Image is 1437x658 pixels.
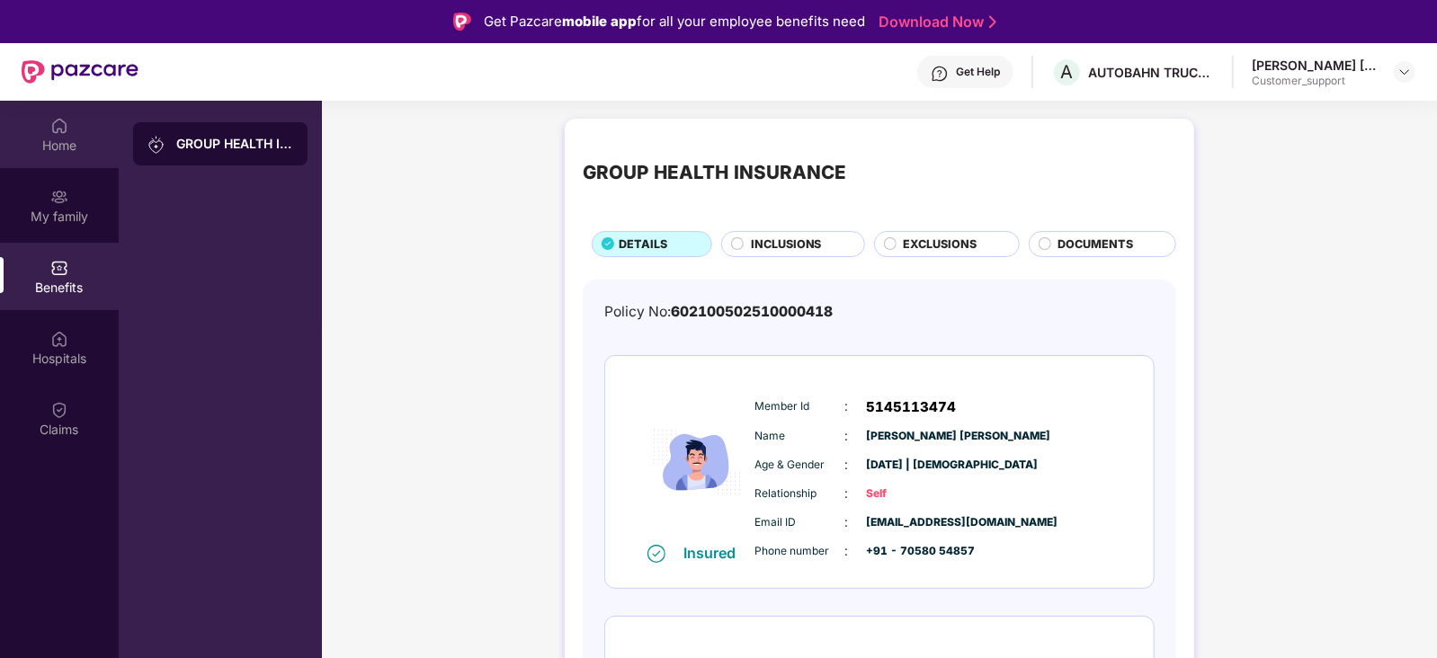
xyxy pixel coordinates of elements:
img: svg+xml;base64,PHN2ZyB4bWxucz0iaHR0cDovL3d3dy53My5vcmcvMjAwMC9zdmciIHdpZHRoPSIxNiIgaGVpZ2h0PSIxNi... [647,545,665,563]
img: New Pazcare Logo [22,60,138,84]
img: svg+xml;base64,PHN2ZyBpZD0iQ2xhaW0iIHhtbG5zPSJodHRwOi8vd3d3LnczLm9yZy8yMDAwL3N2ZyIgd2lkdGg9IjIwIi... [50,401,68,419]
div: GROUP HEALTH INSURANCE [176,135,293,153]
div: [PERSON_NAME] [PERSON_NAME] [1252,57,1378,74]
div: Policy No: [604,301,833,324]
img: Stroke [989,13,996,31]
span: [PERSON_NAME] [PERSON_NAME] [867,428,957,445]
span: : [845,541,849,561]
span: : [845,512,849,532]
span: [EMAIL_ADDRESS][DOMAIN_NAME] [867,514,957,531]
img: svg+xml;base64,PHN2ZyBpZD0iSG9tZSIgeG1sbnM9Imh0dHA6Ly93d3cudzMub3JnLzIwMDAvc3ZnIiB3aWR0aD0iMjAiIG... [50,117,68,135]
span: Member Id [755,398,845,415]
div: Get Pazcare for all your employee benefits need [484,11,865,32]
div: Get Help [956,65,1000,79]
img: svg+xml;base64,PHN2ZyBpZD0iQmVuZWZpdHMiIHhtbG5zPSJodHRwOi8vd3d3LnczLm9yZy8yMDAwL3N2ZyIgd2lkdGg9Ij... [50,259,68,277]
img: icon [643,381,751,543]
span: A [1061,61,1074,83]
div: GROUP HEALTH INSURANCE [583,158,846,187]
span: Name [755,428,845,445]
span: : [845,484,849,503]
span: [DATE] | [DEMOGRAPHIC_DATA] [867,457,957,474]
span: EXCLUSIONS [903,236,977,253]
span: Phone number [755,543,845,560]
span: 5145113474 [867,396,957,418]
img: svg+xml;base64,PHN2ZyBpZD0iSGVscC0zMngzMiIgeG1sbnM9Imh0dHA6Ly93d3cudzMub3JnLzIwMDAvc3ZnIiB3aWR0aD... [931,65,949,83]
img: Logo [453,13,471,31]
span: +91 - 70580 54857 [867,543,957,560]
img: svg+xml;base64,PHN2ZyB3aWR0aD0iMjAiIGhlaWdodD0iMjAiIHZpZXdCb3g9IjAgMCAyMCAyMCIgZmlsbD0ibm9uZSIgeG... [50,188,68,206]
span: INCLUSIONS [751,236,822,253]
strong: mobile app [562,13,637,30]
span: DETAILS [619,236,667,253]
span: DOCUMENTS [1058,236,1134,253]
span: : [845,396,849,416]
img: svg+xml;base64,PHN2ZyBpZD0iSG9zcGl0YWxzIiB4bWxucz0iaHR0cDovL3d3dy53My5vcmcvMjAwMC9zdmciIHdpZHRoPS... [50,330,68,348]
a: Download Now [879,13,991,31]
span: Relationship [755,485,845,502]
span: Self [867,485,957,502]
div: Customer_support [1252,74,1378,88]
div: Insured [683,544,746,562]
img: svg+xml;base64,PHN2ZyB3aWR0aD0iMjAiIGhlaWdodD0iMjAiIHZpZXdCb3g9IjAgMCAyMCAyMCIgZmlsbD0ibm9uZSIgeG... [147,136,165,154]
span: Email ID [755,514,845,531]
span: : [845,426,849,446]
span: : [845,455,849,475]
span: Age & Gender [755,457,845,474]
img: svg+xml;base64,PHN2ZyBpZD0iRHJvcGRvd24tMzJ4MzIiIHhtbG5zPSJodHRwOi8vd3d3LnczLm9yZy8yMDAwL3N2ZyIgd2... [1397,65,1412,79]
div: AUTOBAHN TRUCKING [1088,64,1214,81]
span: 602100502510000418 [671,303,833,320]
